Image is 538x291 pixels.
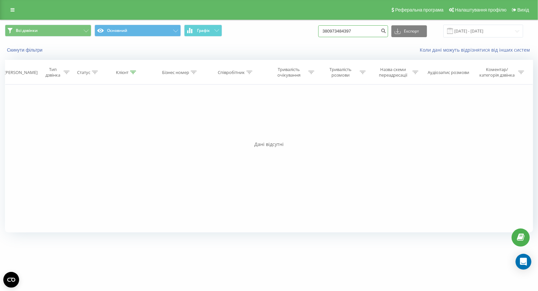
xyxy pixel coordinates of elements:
span: Графік [197,28,210,33]
span: Вихід [518,7,529,12]
div: Дані відсутні [5,141,533,148]
div: Бізнес номер [162,70,189,75]
div: Аудіозапис розмови [428,70,469,75]
div: [PERSON_NAME] [4,70,38,75]
div: Назва схеми переадресації [376,67,411,78]
button: Open CMP widget [3,272,19,288]
button: Графік [184,25,222,36]
div: Open Intercom Messenger [516,254,531,270]
div: Клієнт [116,70,128,75]
div: Коментар/категорія дзвінка [478,67,517,78]
button: Скинути фільтри [5,47,46,53]
div: Тривалість очікування [271,67,307,78]
div: Статус [77,70,90,75]
div: Тип дзвінка [44,67,62,78]
button: Експорт [391,25,427,37]
a: Коли дані можуть відрізнятися вiд інших систем [420,47,533,53]
div: Співробітник [218,70,245,75]
span: Всі дзвінки [16,28,38,33]
button: Основний [95,25,181,36]
span: Налаштування профілю [455,7,506,12]
span: Реферальна програма [395,7,444,12]
button: Всі дзвінки [5,25,91,36]
input: Пошук за номером [318,25,388,37]
div: Тривалість розмови [323,67,358,78]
